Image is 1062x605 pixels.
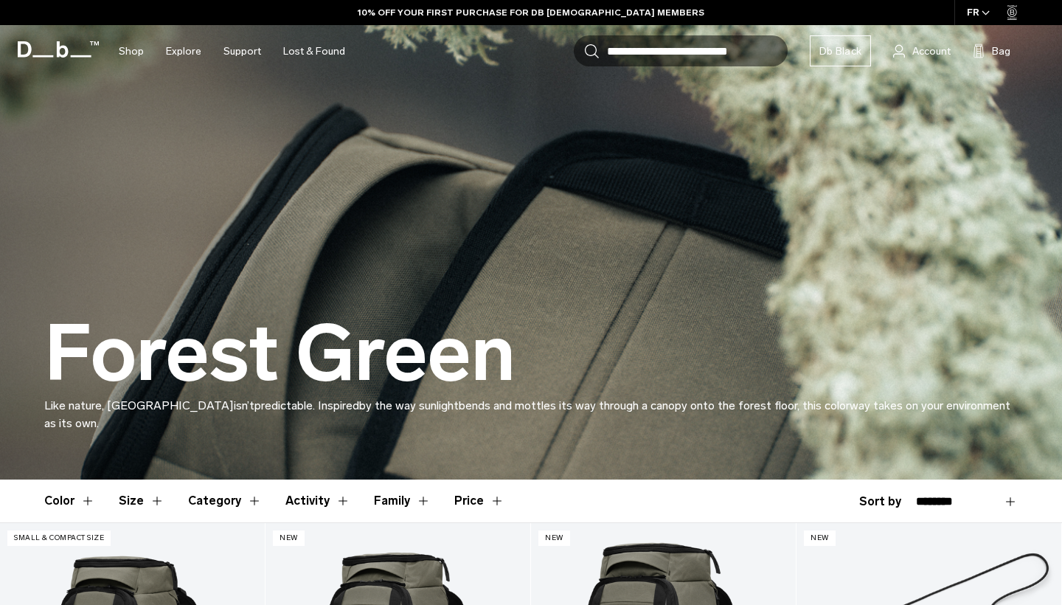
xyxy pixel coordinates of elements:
[283,25,345,77] a: Lost & Found
[992,44,1010,59] span: Bag
[119,480,164,522] button: Toggle Filter
[108,25,356,77] nav: Main Navigation
[188,480,262,522] button: Toggle Filter
[44,311,516,397] h1: Forest Green
[254,398,359,412] span: predictable. Inspired
[234,398,254,412] span: isn’t
[358,6,704,19] a: 10% OFF YOUR FIRST PURCHASE FOR DB [DEMOGRAPHIC_DATA] MEMBERS
[538,530,570,546] p: New
[973,42,1010,60] button: Bag
[44,398,1010,430] span: bends and mottles its way through a canopy onto the forest floor, this colorway takes on your env...
[7,530,111,546] p: Small & Compact Size
[804,530,836,546] p: New
[223,25,261,77] a: Support
[454,480,504,522] button: Toggle Price
[374,480,431,522] button: Toggle Filter
[912,44,951,59] span: Account
[893,42,951,60] a: Account
[166,25,201,77] a: Explore
[285,480,350,522] button: Toggle Filter
[273,530,305,546] p: New
[119,25,144,77] a: Shop
[810,35,871,66] a: Db Black
[44,398,234,412] span: Like nature, [GEOGRAPHIC_DATA]
[44,480,95,522] button: Toggle Filter
[359,398,459,412] span: by the way sunlight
